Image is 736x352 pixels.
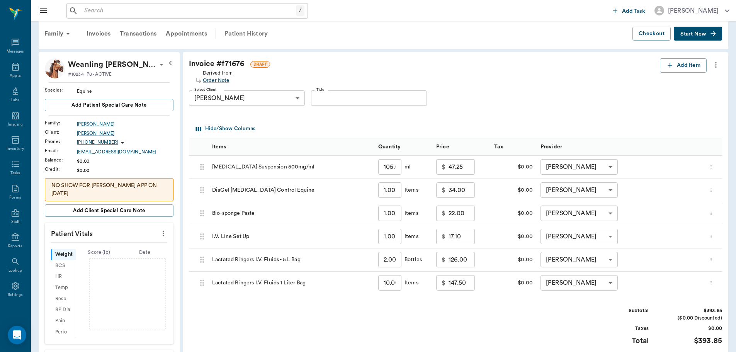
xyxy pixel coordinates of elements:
[610,3,648,18] button: Add Task
[401,163,411,171] div: ml
[45,129,77,136] div: Client :
[442,278,445,287] p: $
[51,282,76,293] div: Temp
[45,204,173,217] button: Add client Special Care Note
[591,307,649,315] div: Subtotal
[45,138,77,145] div: Phone :
[490,156,537,179] div: $0.00
[442,209,445,218] p: $
[194,123,257,135] button: Select columns
[36,3,51,19] button: Close drawer
[494,136,503,158] div: Tax
[8,243,22,249] div: Reports
[541,159,618,175] div: [PERSON_NAME]
[220,24,272,43] a: Patient History
[115,24,161,43] a: Transactions
[77,139,118,146] p: [PHONE_NUMBER]
[45,119,77,126] div: Family :
[11,219,19,225] div: Staff
[490,248,537,272] div: $0.00
[40,24,77,43] div: Family
[664,307,722,315] div: $393.85
[45,147,77,154] div: Email :
[45,223,173,242] p: Patient Vitals
[541,252,618,267] div: [PERSON_NAME]
[189,90,305,106] div: [PERSON_NAME]
[82,24,115,43] a: Invoices
[490,179,537,202] div: $0.00
[212,136,226,158] div: Items
[490,138,537,155] div: Tax
[7,146,24,152] div: Inventory
[707,230,716,243] button: more
[8,292,23,298] div: Settings
[208,156,374,179] div: [MEDICAL_DATA] Suspension 500mg/ml
[710,58,722,71] button: more
[208,248,374,272] div: Lactated Ringers I.V. Fluids - 5 L Bag
[203,77,233,84] div: Order Note
[707,160,716,173] button: more
[68,71,112,78] p: #10234_P8 - ACTIVE
[51,260,76,271] div: BCS
[161,24,212,43] div: Appointments
[10,73,20,79] div: Appts
[674,27,722,41] button: Start New
[189,58,660,70] div: Invoice # f71676
[707,253,716,266] button: more
[432,138,490,155] div: Price
[490,225,537,248] div: $0.00
[707,276,716,289] button: more
[648,3,736,18] button: [PERSON_NAME]
[68,58,157,71] div: Weanling Trotter
[77,167,173,174] div: $0.00
[316,87,324,92] label: Title
[208,179,374,202] div: DiaGel [MEDICAL_DATA] Control Equine
[251,61,270,67] span: DRAFT
[8,268,22,274] div: Lookup
[664,315,722,322] div: ($0.00 Discounted)
[10,170,20,176] div: Tasks
[7,49,24,54] div: Messages
[71,101,146,109] span: Add patient Special Care Note
[51,182,167,198] p: NO SHOW FOR [PERSON_NAME] APP ON [DATE]
[449,252,475,267] input: 0.00
[401,256,422,264] div: Bottles
[664,325,722,332] div: $0.00
[378,136,401,158] div: Quantity
[490,272,537,295] div: $0.00
[51,315,76,326] div: Pain
[45,58,65,78] img: Profile Image
[401,233,418,240] div: Items
[11,97,19,103] div: Labs
[77,121,173,128] a: [PERSON_NAME]
[664,335,722,347] div: $393.85
[77,88,173,95] div: Equine
[401,186,418,194] div: Items
[77,130,173,137] div: [PERSON_NAME]
[632,27,671,41] button: Checkout
[45,99,173,111] button: Add patient Special Care Note
[449,159,475,175] input: 0.00
[442,185,445,195] p: $
[707,184,716,197] button: more
[541,136,562,158] div: Provider
[122,249,168,256] div: Date
[8,122,23,128] div: Imaging
[208,272,374,295] div: Lactated Ringers I.V. Fluids 1 Liter Bag
[401,209,418,217] div: Items
[194,87,216,92] label: Select Client
[449,275,475,291] input: 0.00
[591,335,649,347] div: Total
[541,229,618,244] div: [PERSON_NAME]
[51,293,76,304] div: Resp
[442,232,445,241] p: $
[442,255,445,264] p: $
[45,87,77,94] div: Species :
[77,148,173,155] a: [EMAIL_ADDRESS][DOMAIN_NAME]
[449,182,475,198] input: 0.00
[296,5,304,16] div: /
